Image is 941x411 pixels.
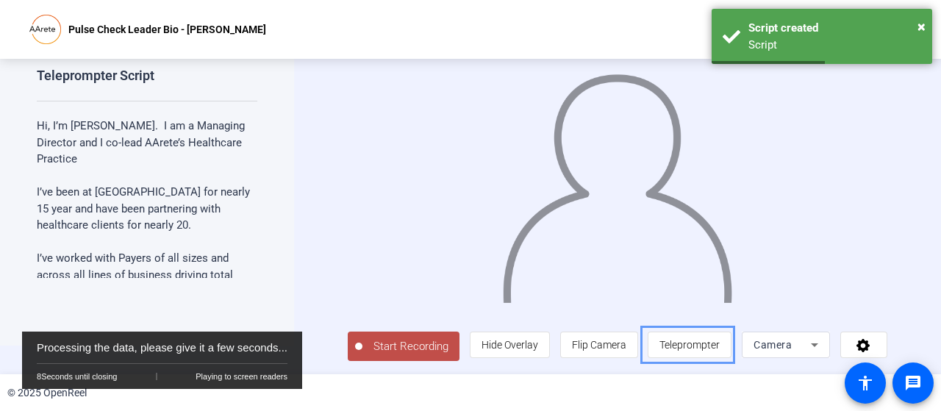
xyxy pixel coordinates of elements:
[37,372,41,381] span: 8
[37,67,154,85] div: Teleprompter Script
[37,184,257,234] p: I’ve been at [GEOGRAPHIC_DATA] for nearly 15 year and have been partnering with healthcare client...
[659,339,720,351] span: Teleprompter
[754,339,792,351] span: Camera
[348,332,459,361] button: Start Recording
[748,20,921,37] div: Script created
[37,118,257,168] p: Hi, I’m [PERSON_NAME]. I am a Managing Director and I co-lead AArete’s Healthcare Practice
[37,332,287,364] div: Processing the data, please give it a few seconds...
[840,332,887,358] button: Menu
[856,374,874,392] mat-icon: accessibility
[748,37,921,54] div: Script
[904,374,922,392] mat-icon: message
[917,18,926,35] span: ×
[648,332,731,358] button: Teleprompter
[845,362,886,404] a: accessibility
[362,338,459,355] span: Start Recording
[917,15,926,37] button: Close
[37,250,257,333] p: I’ve worked with Payers of all sizes and across all lines of business driving total cost of care ...
[501,60,734,303] img: overlay
[348,329,887,362] div: Page Menu
[470,332,550,358] button: Hide Overlay
[68,21,266,38] p: Pulse Check Leader Bio - [PERSON_NAME]
[482,339,538,351] span: Hide Overlay
[892,362,934,404] a: message
[572,339,626,351] span: Flip Camera
[7,385,87,401] div: © 2025 OpenReel
[560,332,638,358] button: Flip Camera
[29,15,61,44] img: OpenReel logo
